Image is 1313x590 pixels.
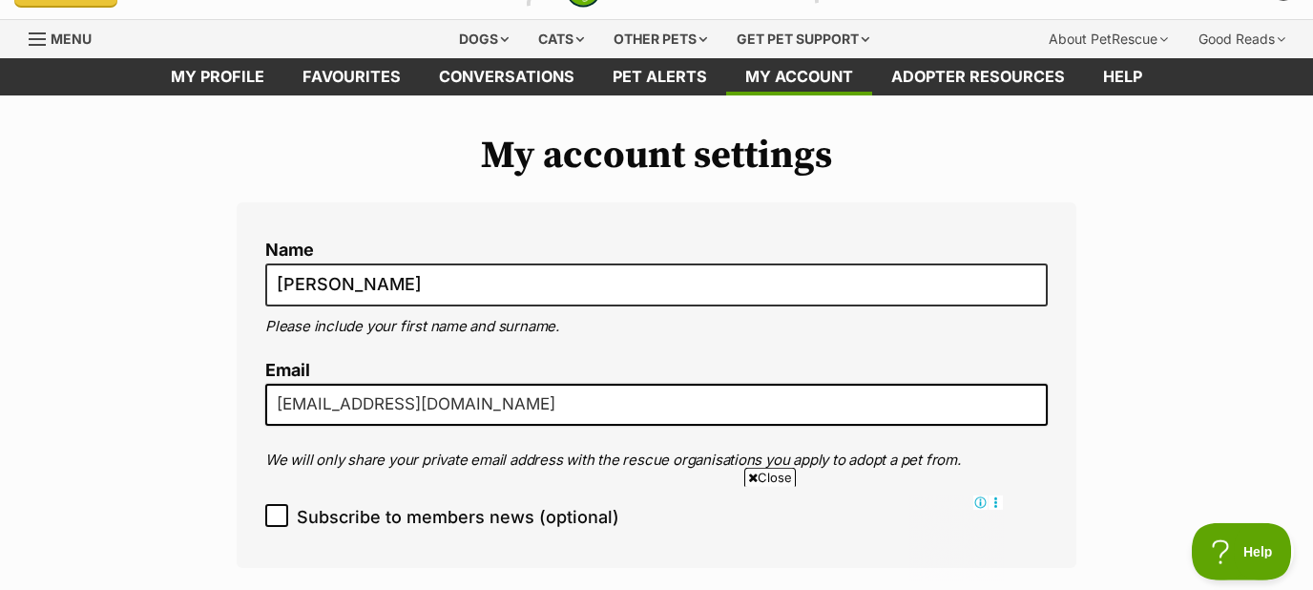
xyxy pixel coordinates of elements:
[723,20,883,58] div: Get pet support
[29,20,105,54] a: Menu
[265,241,1048,261] label: Name
[297,504,619,530] span: Subscribe to members news (optional)
[726,58,872,95] a: My account
[525,20,597,58] div: Cats
[744,468,796,487] span: Close
[283,58,420,95] a: Favourites
[594,58,726,95] a: Pet alerts
[237,134,1076,178] h1: My account settings
[309,495,1004,580] iframe: Advertisement
[446,20,522,58] div: Dogs
[1035,20,1181,58] div: About PetRescue
[1185,20,1299,58] div: Good Reads
[152,58,283,95] a: My profile
[265,316,1048,338] p: Please include your first name and surname.
[600,20,720,58] div: Other pets
[265,450,1048,472] p: We will only share your private email address with the rescue organisations you apply to adopt a ...
[872,58,1084,95] a: Adopter resources
[265,361,1048,381] label: Email
[1192,523,1294,580] iframe: Help Scout Beacon - Open
[420,58,594,95] a: conversations
[51,31,92,47] span: Menu
[1084,58,1161,95] a: Help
